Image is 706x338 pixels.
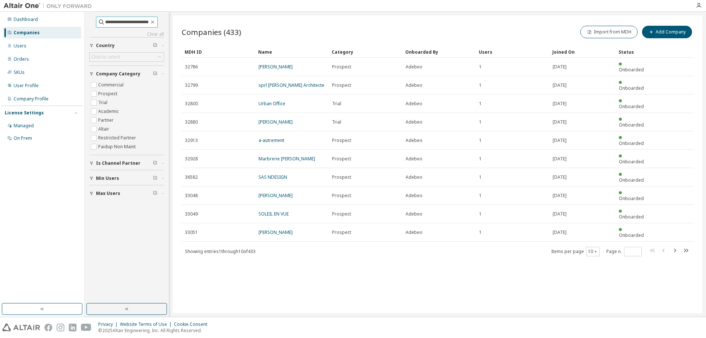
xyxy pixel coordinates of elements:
button: 10 [588,249,598,255]
button: Max Users [89,185,164,202]
button: Min Users [89,170,164,186]
span: 36582 [185,174,198,180]
span: Prospect [332,174,351,180]
a: Marbrerie [PERSON_NAME] [258,156,315,162]
div: Category [332,46,399,58]
div: On Prem [14,135,32,141]
span: Adebeo [406,156,422,162]
span: Onboarded [619,67,644,73]
div: License Settings [5,110,44,116]
div: Dashboard [14,17,38,22]
div: Click to select [91,54,120,60]
div: User Profile [14,83,39,89]
span: 33051 [185,230,198,235]
label: Partner [98,116,115,125]
div: Companies [14,30,40,36]
a: [PERSON_NAME] [258,64,293,70]
span: Is Channel Partner [96,160,140,166]
span: 1 [479,211,482,217]
span: Max Users [96,191,120,196]
span: Page n. [606,247,642,256]
span: 1 [479,174,482,180]
span: 32786 [185,64,198,70]
button: Import from MDH [580,26,638,38]
span: 32928 [185,156,198,162]
span: 1 [479,230,482,235]
span: 32800 [185,101,198,107]
span: Prospect [332,82,351,88]
span: [DATE] [553,82,567,88]
span: 1 [479,119,482,125]
img: linkedin.svg [69,324,76,331]
div: Privacy [98,321,120,327]
span: Adebeo [406,119,422,125]
span: 1 [479,101,482,107]
span: 33048 [185,193,198,199]
a: Urban Office [258,100,285,107]
span: Prospect [332,156,351,162]
a: Clear all [89,31,164,37]
button: Is Channel Partner [89,155,164,171]
span: Adebeo [406,211,422,217]
span: Items per page [551,247,600,256]
img: facebook.svg [44,324,52,331]
img: Altair One [4,2,96,10]
a: SAS NDESIGN [258,174,287,180]
a: [PERSON_NAME] [258,192,293,199]
div: Joined On [552,46,613,58]
span: Adebeo [406,64,422,70]
a: a-autrement [258,137,284,143]
span: Adebeo [406,230,422,235]
span: Adebeo [406,193,422,199]
label: Trial [98,98,109,107]
button: Company Category [89,66,164,82]
div: Cookie Consent [174,321,212,327]
span: [DATE] [553,230,567,235]
a: SOLEIL EN VUE [258,211,289,217]
span: Prospect [332,193,351,199]
span: 1 [479,82,482,88]
label: Commercial [98,81,125,89]
span: Prospect [332,211,351,217]
span: [DATE] [553,174,567,180]
span: Adebeo [406,174,422,180]
span: Clear filter [153,43,157,49]
span: [DATE] [553,156,567,162]
div: MDH ID [185,46,252,58]
img: youtube.svg [81,324,92,331]
span: Onboarded [619,122,644,128]
span: Trial [332,101,341,107]
span: 1 [479,64,482,70]
span: Prospect [332,138,351,143]
button: Add Company [642,26,692,38]
span: 32880 [185,119,198,125]
span: Onboarded [619,159,644,165]
span: Trial [332,119,341,125]
span: Clear filter [153,175,157,181]
span: Onboarded [619,232,644,238]
span: Onboarded [619,103,644,110]
label: Restricted Partner [98,134,138,142]
span: [DATE] [553,64,567,70]
span: 32913 [185,138,198,143]
span: 1 [479,193,482,199]
div: SKUs [14,70,25,75]
div: Company Profile [14,96,49,102]
p: © 2025 Altair Engineering, Inc. All Rights Reserved. [98,327,212,334]
span: Showing entries 1 through 10 of 433 [185,248,256,255]
div: Status [618,46,649,58]
span: Clear filter [153,160,157,166]
span: [DATE] [553,193,567,199]
span: Clear filter [153,191,157,196]
span: 1 [479,156,482,162]
span: Onboarded [619,214,644,220]
div: Users [14,43,26,49]
span: Onboarded [619,85,644,91]
span: [DATE] [553,101,567,107]
span: Companies (433) [182,27,241,37]
span: 1 [479,138,482,143]
div: Onboarded By [405,46,473,58]
span: [DATE] [553,211,567,217]
label: Prospect [98,89,119,98]
span: Prospect [332,64,351,70]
